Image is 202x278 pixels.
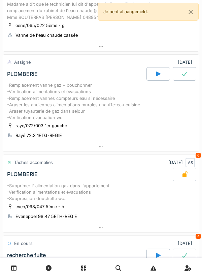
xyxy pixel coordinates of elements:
[15,122,67,129] div: raye/072/003 1er gauche
[7,252,46,258] div: recherche fuite
[7,82,195,121] div: -Remplacement vanne gaz + bouchonner -Vérification alimentations et évacuations -Remplacement van...
[7,1,195,21] div: Madame a dit que le technicien lui dit d'appeler le Foyer afin de prendre un rdv pour le remplace...
[7,71,38,77] div: PLOMBERIE
[15,203,64,210] div: even/098/047 5ème - h
[186,158,195,167] div: AS
[7,183,195,202] div: -Supprimer l' alimentation gaz dans l'appartement -Vérification alimentations et évacuations -Sup...
[196,153,201,158] div: 6
[183,3,198,21] button: Close
[196,234,201,239] div: 4
[15,22,65,29] div: eene/065/022 5ème - g
[178,59,195,65] div: [DATE]
[168,158,195,167] div: [DATE]
[98,3,199,21] div: Je bent al aangemeld.
[7,171,38,177] div: PLOMBERIE
[15,213,77,220] div: Evenepoel 98.47 5ETH-REGIE
[178,240,195,247] div: [DATE]
[14,240,33,247] div: En cours
[15,32,78,38] div: Vanne de l'eau chaude cassée
[14,59,31,65] div: Assigné
[14,159,53,166] div: Tâches accomplies
[15,132,62,139] div: Rayé 72.3 1ETG-REGIE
